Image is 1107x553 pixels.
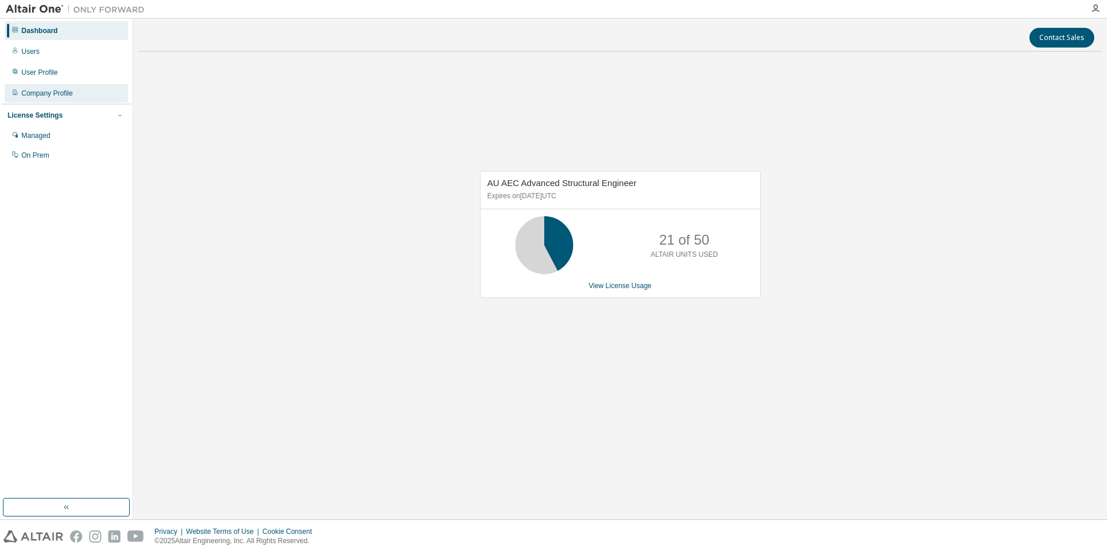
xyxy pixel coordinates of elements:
[21,151,49,160] div: On Prem
[186,527,262,536] div: Website Terms of Use
[108,530,120,543] img: linkedin.svg
[6,3,151,15] img: Altair One
[21,47,39,56] div: Users
[262,527,318,536] div: Cookie Consent
[487,191,750,201] p: Expires on [DATE] UTC
[155,536,319,546] p: © 2025 Altair Engineering, Inc. All Rights Reserved.
[8,111,63,120] div: License Settings
[21,131,50,140] div: Managed
[89,530,101,543] img: instagram.svg
[487,178,637,188] span: AU AEC Advanced Structural Engineer
[589,282,652,290] a: View License Usage
[659,230,709,250] p: 21 of 50
[21,26,58,35] div: Dashboard
[1029,28,1094,48] button: Contact Sales
[651,250,718,260] p: ALTAIR UNITS USED
[127,530,144,543] img: youtube.svg
[3,530,63,543] img: altair_logo.svg
[70,530,82,543] img: facebook.svg
[155,527,186,536] div: Privacy
[21,89,73,98] div: Company Profile
[21,68,58,77] div: User Profile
